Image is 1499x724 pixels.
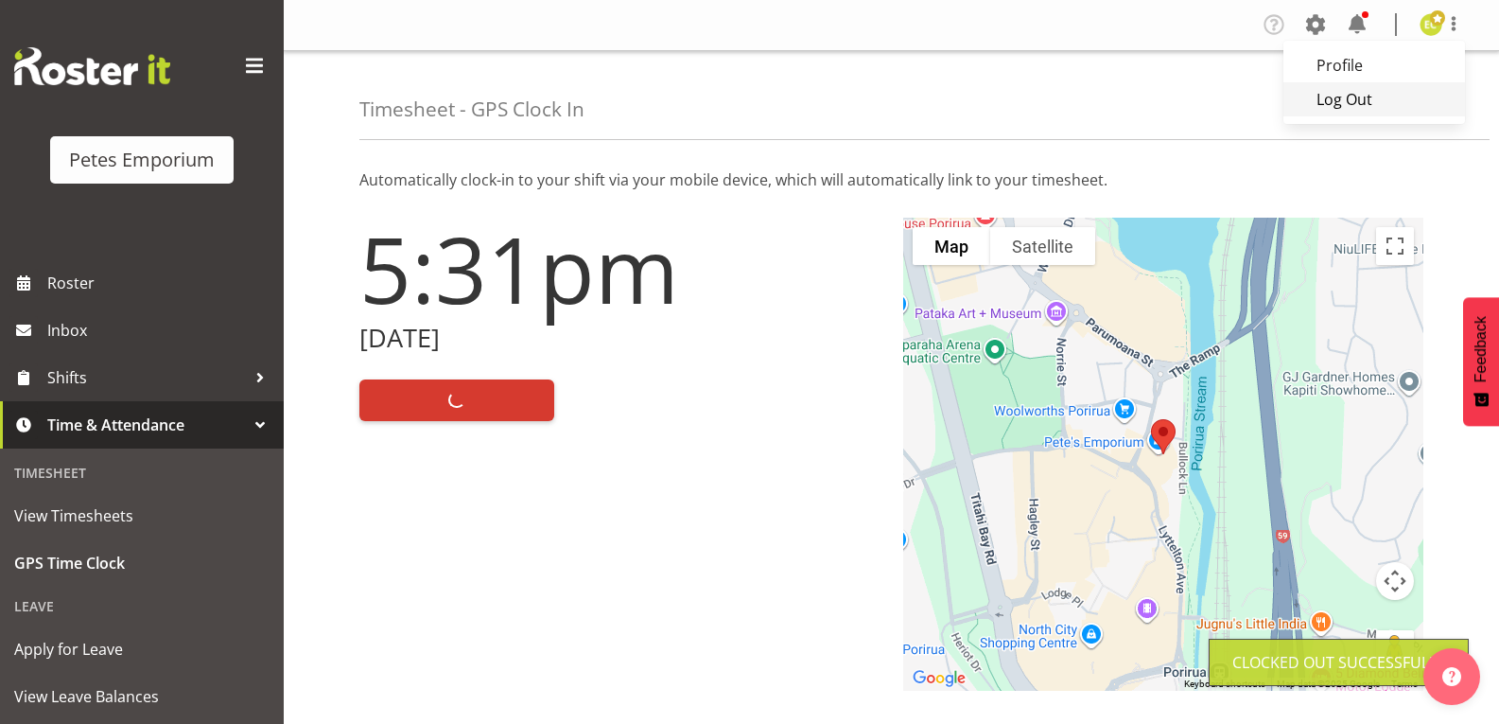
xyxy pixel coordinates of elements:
[69,146,215,174] div: Petes Emporium
[1420,13,1442,36] img: emma-croft7499.jpg
[5,539,279,587] a: GPS Time Clock
[5,673,279,720] a: View Leave Balances
[359,168,1423,191] p: Automatically clock-in to your shift via your mobile device, which will automatically link to you...
[913,227,990,265] button: Show street map
[1376,227,1414,265] button: Toggle fullscreen view
[14,635,270,663] span: Apply for Leave
[14,47,170,85] img: Rosterit website logo
[359,98,584,120] h4: Timesheet - GPS Clock In
[1232,651,1445,674] div: Clocked out Successfully
[47,411,246,439] span: Time & Attendance
[14,549,270,577] span: GPS Time Clock
[1473,316,1490,382] span: Feedback
[1376,562,1414,600] button: Map camera controls
[5,626,279,673] a: Apply for Leave
[47,269,274,297] span: Roster
[908,666,970,691] img: Google
[5,587,279,626] div: Leave
[359,324,880,353] h2: [DATE]
[5,453,279,492] div: Timesheet
[908,666,970,691] a: Open this area in Google Maps (opens a new window)
[14,682,270,711] span: View Leave Balances
[1283,48,1465,82] a: Profile
[1376,630,1414,668] button: Drag Pegman onto the map to open Street View
[1463,297,1499,426] button: Feedback - Show survey
[990,227,1095,265] button: Show satellite imagery
[1184,678,1265,691] button: Keyboard shortcuts
[47,363,246,392] span: Shifts
[1283,82,1465,116] a: Log Out
[5,492,279,539] a: View Timesheets
[359,218,880,320] h1: 5:31pm
[1442,667,1461,686] img: help-xxl-2.png
[47,316,274,344] span: Inbox
[14,502,270,530] span: View Timesheets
